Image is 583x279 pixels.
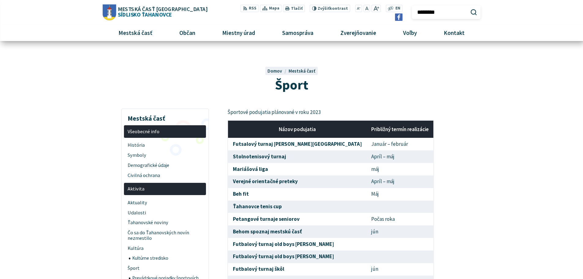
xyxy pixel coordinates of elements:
a: Civilná ochrana [124,170,206,180]
span: Občan [177,25,197,41]
span: História [128,140,203,150]
span: Sídlisko Ťahanovce [116,6,207,17]
span: Mestská časť [GEOGRAPHIC_DATA] [118,6,207,12]
a: Logo Sídlisko Ťahanovce, prejsť na domovskú stránku. [103,4,207,20]
a: Domov [267,68,288,74]
span: Mestská časť [116,25,155,41]
button: Zmenšiť veľkosť písma [355,5,362,12]
span: Všeobecné info [128,126,203,137]
a: Čo sa do Ťahanovských novín nezmestilo [124,228,206,243]
td: jún [366,225,434,238]
span: Šport [128,263,203,273]
span: Ťahanovské noviny [128,218,203,228]
strong: Futbalový turnaj old boys [PERSON_NAME] [233,253,334,260]
td: Apríl – máj [366,150,434,163]
span: Voľby [401,25,419,41]
button: Zväčšiť veľkosť písma [372,5,381,12]
span: Zverejňovanie [338,25,379,41]
th: Názov podujatia [228,120,366,138]
td: jún [366,263,434,276]
td: Máj [366,188,434,201]
span: Mapa [269,5,279,12]
span: Udalosti [128,208,203,218]
span: Kultúra [128,243,203,254]
strong: Futbalový turnaj old boys [PERSON_NAME] [233,241,334,247]
a: Šport [124,263,206,273]
a: Aktivita [124,183,206,195]
strong: Verejné orientačné preteky [233,178,298,185]
button: Zvýšiťkontrast [310,5,350,12]
span: Kontakt [442,25,467,41]
span: Demografické údaje [128,160,203,170]
span: Kultúrne stredisko [132,254,203,263]
a: Kultúra [124,243,206,254]
span: Tlačiť [291,6,303,11]
th: Približný termín realizácie [366,120,434,138]
a: Kontakt [433,25,476,41]
td: máj [366,163,434,175]
a: Samospráva [271,25,325,41]
td: Január – február [366,138,434,150]
button: Tlačiť [283,5,305,12]
span: Miestny úrad [220,25,257,41]
a: Ťahanovské noviny [124,218,206,228]
span: EN [395,5,400,12]
a: Kultúrne stredisko [129,254,206,263]
a: Demografické údaje [124,160,206,170]
a: Mestská časť [107,25,163,41]
a: EN [394,5,402,12]
span: Civilná ochrana [128,170,203,180]
img: Prejsť na Facebook stránku [395,13,403,21]
span: Aktivita [128,184,203,194]
a: Miestny úrad [211,25,266,41]
span: Samospráva [280,25,316,41]
span: Zvýšiť [318,6,330,11]
strong: Beh fit [233,190,249,197]
strong: Ťahanovce tenis cup [233,203,282,210]
a: RSS [241,5,259,12]
span: Čo sa do Ťahanovských novín nezmestilo [128,228,203,243]
h3: Mestská časť [124,110,206,123]
span: Aktuality [128,198,203,208]
a: Aktuality [124,198,206,208]
p: Športové podujatia plánované v roku 2023 [227,108,434,116]
strong: Mariášová liga [233,166,268,172]
span: Šport [275,76,308,93]
a: Občan [168,25,206,41]
a: História [124,140,206,150]
a: Všeobecné info [124,125,206,138]
a: Symboly [124,150,206,160]
span: Symboly [128,150,203,160]
button: Nastaviť pôvodnú veľkosť písma [364,5,370,12]
strong: Futsalový turnaj [PERSON_NAME][GEOGRAPHIC_DATA] [233,141,362,147]
strong: Futbalový turnaj škôl [233,266,284,272]
span: kontrast [318,6,348,11]
td: Apríl – máj [366,175,434,188]
a: Mestská časť [289,68,316,74]
a: Voľby [392,25,428,41]
span: RSS [249,5,256,12]
strong: Behom spoznaj mestskú časť [233,228,302,235]
span: Domov [267,68,282,74]
strong: Petangové turnaje seniorov [233,216,300,222]
a: Udalosti [124,208,206,218]
td: Počas roka [366,213,434,225]
strong: Stolnotenisový turnaj [233,153,286,160]
a: Mapa [260,5,282,12]
a: Zverejňovanie [329,25,387,41]
img: Prejsť na domovskú stránku [103,4,116,20]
